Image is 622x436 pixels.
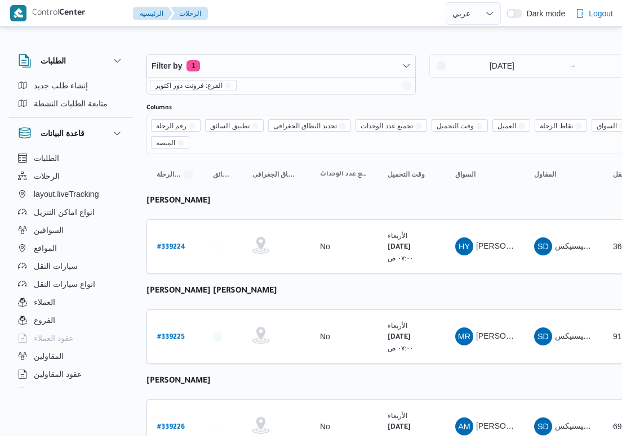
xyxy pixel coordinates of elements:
[157,334,185,341] b: # 339225
[14,203,128,221] button: انواع اماكن التنزيل
[14,293,128,311] button: العملاء
[14,149,128,167] button: الطلبات
[210,120,249,132] span: تطبيق السائق
[34,187,99,201] span: layout.liveTracking
[156,137,175,149] span: المنصه
[34,97,108,110] span: متابعة الطلبات النشطة
[14,365,128,383] button: عقود المقاولين
[455,170,476,179] span: السواق
[361,120,413,132] span: تجميع عدد الوحدات
[568,62,576,70] div: →
[252,170,300,179] span: تحديد النطاق الجغرافى
[575,123,582,129] button: Remove نقاط الرحلة from selection in this group
[451,165,518,183] button: السواق
[34,223,64,237] span: السواقين
[388,334,411,341] b: [DATE]
[388,244,411,251] b: [DATE]
[9,77,133,117] div: الطلبات
[432,119,488,132] span: وقت التحميل
[430,55,558,77] input: Press the down key to open a popover containing a calendar.
[534,417,552,435] div: Shrkah Ditak Ladarah Alamshuroaat W Alkhdmat Ba Lwjistiks
[34,241,57,255] span: المواقع
[184,170,193,179] svg: Sorted in descending order
[34,331,73,345] span: عقود العملاء
[14,167,128,185] button: الرحلات
[534,327,552,345] div: Shrkah Ditak Ladarah Alamshuroaat W Alkhdmat Ba Lwjistiks
[152,165,197,183] button: رقم الرحلةSorted in descending order
[41,127,85,140] h3: قاعدة البيانات
[157,244,185,251] b: # 339224
[14,383,128,401] button: اجهزة التليفون
[151,136,189,149] span: المنصه
[18,54,124,68] button: الطلبات
[150,80,237,91] span: الفرع: فرونت دور اكتوبر
[455,327,473,345] div: Muhammad Radha Munasoar Ibrahem
[157,239,185,254] a: #339224
[273,120,337,132] span: تحديد النطاق الجغرافى
[455,417,473,435] div: Asam Mahmood Alsaid Hussain
[157,419,185,434] a: #339226
[252,123,259,129] button: Remove تطبيق السائق from selection in this group
[388,170,425,179] span: وقت التحميل
[497,120,516,132] span: العميل
[14,347,128,365] button: المقاولين
[146,104,172,113] label: Columns
[248,165,304,183] button: تحديد النطاق الجغرافى
[34,277,95,291] span: انواع سيارات النقل
[268,119,352,132] span: تحديد النطاق الجغرافى
[205,119,263,132] span: تطبيق السائق
[208,165,237,183] button: تطبيق السائق
[540,120,572,132] span: نقاط الرحلة
[14,239,128,257] button: المواقع
[146,287,277,296] b: [PERSON_NAME] [PERSON_NAME]
[152,59,182,73] span: Filter by
[537,327,549,345] span: SD
[34,349,64,363] span: المقاولين
[146,197,211,206] b: [PERSON_NAME]
[34,169,60,183] span: الرحلات
[458,417,470,435] span: AM
[415,123,422,129] button: Remove تجميع عدد الوحدات from selection in this group
[388,254,414,262] small: ٠٧:٠٠ ص
[339,123,346,129] button: Remove تحديد النطاق الجغرافى from selection in this group
[9,149,133,393] div: قاعدة البيانات
[476,421,541,430] span: [PERSON_NAME]
[34,259,78,273] span: سيارات النقل
[388,232,407,239] small: الأربعاء
[530,165,597,183] button: المقاول
[388,344,414,352] small: ٠٧:٠٠ ص
[597,120,617,132] span: السواق
[147,55,415,77] button: Filter by1 active filters
[14,275,128,293] button: انواع سيارات النقل
[34,205,95,219] span: انواع اماكن التنزيل
[177,140,184,146] button: Remove المنصه from selection in this group
[356,119,427,132] span: تجميع عدد الوحدات
[225,82,232,89] button: remove selected entity
[157,170,181,179] span: رقم الرحلة; Sorted in descending order
[383,165,439,183] button: وقت التحميل
[476,331,608,340] span: [PERSON_NAME] [PERSON_NAME]
[213,170,232,179] span: تطبيق السائق
[34,367,82,381] span: عقود المقاولين
[400,79,414,92] button: Remove
[14,185,128,203] button: layout.liveTracking
[186,60,200,71] span: 1 active filters
[476,241,541,250] span: [PERSON_NAME]
[388,424,411,431] b: [DATE]
[537,417,549,435] span: SD
[320,421,330,431] div: No
[14,311,128,329] button: الفروع
[151,119,201,132] span: رقم الرحلة
[476,123,483,129] button: Remove وقت التحميل from selection in this group
[34,295,55,309] span: العملاء
[59,9,86,18] b: Center
[320,241,330,251] div: No
[320,170,367,179] span: تجميع عدد الوحدات
[14,221,128,239] button: السواقين
[155,80,223,91] span: الفرع: فرونت دور اكتوبر
[388,322,407,329] small: الأربعاء
[189,123,196,129] button: Remove رقم الرحلة from selection in this group
[14,257,128,275] button: سيارات النقل
[18,127,124,140] button: قاعدة البيانات
[459,237,470,255] span: HY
